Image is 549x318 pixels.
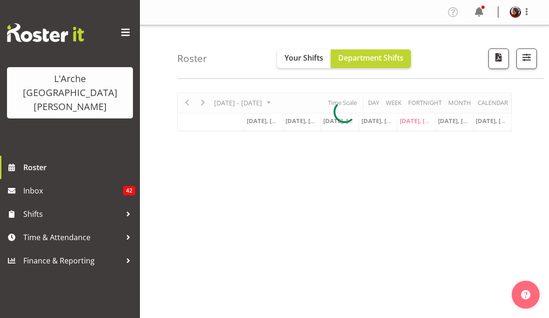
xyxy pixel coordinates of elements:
[23,160,135,174] span: Roster
[510,7,521,18] img: cherri-waata-vale45b4d6aa2776c258a6e23f06169d83f5.png
[285,53,323,63] span: Your Shifts
[23,254,121,268] span: Finance & Reporting
[123,186,135,195] span: 42
[7,23,84,42] img: Rosterit website logo
[516,48,537,69] button: Filter Shifts
[23,207,121,221] span: Shifts
[338,53,403,63] span: Department Shifts
[521,290,530,299] img: help-xxl-2.png
[277,49,331,68] button: Your Shifts
[488,48,509,69] button: Download a PDF of the roster according to the set date range.
[331,49,411,68] button: Department Shifts
[177,53,207,64] h4: Roster
[16,72,124,114] div: L'Arche [GEOGRAPHIC_DATA][PERSON_NAME]
[23,230,121,244] span: Time & Attendance
[23,184,123,198] span: Inbox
